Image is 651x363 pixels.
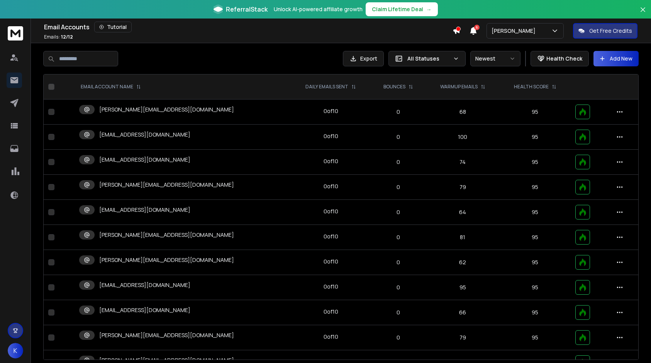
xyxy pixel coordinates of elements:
p: [EMAIL_ADDRESS][DOMAIN_NAME] [99,206,190,214]
p: [EMAIL_ADDRESS][DOMAIN_NAME] [99,281,190,289]
p: [PERSON_NAME] [492,27,539,35]
div: 0 of 10 [324,333,338,341]
td: 79 [426,175,500,200]
p: Emails : [44,34,73,40]
td: 68 [426,100,500,125]
span: → [426,5,432,13]
p: BOUNCES [383,84,405,90]
p: All Statuses [407,55,450,62]
div: 0 of 10 [324,233,338,240]
button: Newest [470,51,520,66]
p: DAILY EMAILS SENT [305,84,348,90]
p: Get Free Credits [589,27,632,35]
p: Unlock AI-powered affiliate growth [274,5,363,13]
td: 95 [500,275,570,300]
div: 0 of 10 [324,258,338,265]
div: EMAIL ACCOUNT NAME [81,84,141,90]
td: 74 [426,150,500,175]
p: 0 [376,233,421,241]
p: Health Check [546,55,582,62]
td: 95 [500,300,570,325]
p: 0 [376,334,421,341]
div: 0 of 10 [324,157,338,165]
p: 0 [376,284,421,291]
p: [PERSON_NAME][EMAIL_ADDRESS][DOMAIN_NAME] [99,256,234,264]
div: Email Accounts [44,22,453,32]
div: 0 of 10 [324,132,338,140]
button: K [8,343,23,358]
span: 6 [474,25,480,30]
td: 66 [426,300,500,325]
span: ReferralStack [226,5,268,14]
td: 95 [500,100,570,125]
p: [PERSON_NAME][EMAIL_ADDRESS][DOMAIN_NAME] [99,231,234,239]
td: 64 [426,200,500,225]
td: 95 [500,150,570,175]
td: 81 [426,225,500,250]
td: 95 [500,225,570,250]
p: 0 [376,133,421,141]
td: 95 [500,325,570,350]
td: 62 [426,250,500,275]
p: [PERSON_NAME][EMAIL_ADDRESS][DOMAIN_NAME] [99,181,234,189]
div: 0 of 10 [324,208,338,215]
p: 0 [376,309,421,316]
p: 0 [376,108,421,116]
td: 95 [426,275,500,300]
button: Get Free Credits [573,23,637,39]
p: [EMAIL_ADDRESS][DOMAIN_NAME] [99,131,190,138]
p: [PERSON_NAME][EMAIL_ADDRESS][DOMAIN_NAME] [99,106,234,113]
p: [EMAIL_ADDRESS][DOMAIN_NAME] [99,306,190,314]
td: 79 [426,325,500,350]
button: Claim Lifetime Deal→ [366,2,438,16]
td: 95 [500,250,570,275]
div: 0 of 10 [324,182,338,190]
button: Health Check [531,51,589,66]
td: 100 [426,125,500,150]
button: Tutorial [94,22,132,32]
button: Close banner [638,5,648,23]
td: 95 [500,200,570,225]
button: Add New [593,51,639,66]
p: [PERSON_NAME][EMAIL_ADDRESS][DOMAIN_NAME] [99,331,234,339]
p: 0 [376,158,421,166]
p: 0 [376,183,421,191]
td: 95 [500,125,570,150]
td: 95 [500,175,570,200]
p: HEALTH SCORE [514,84,549,90]
p: WARMUP EMAILS [440,84,478,90]
p: 0 [376,208,421,216]
span: 12 / 12 [61,34,73,40]
p: [EMAIL_ADDRESS][DOMAIN_NAME] [99,156,190,164]
div: 0 of 10 [324,283,338,290]
p: 0 [376,258,421,266]
button: Export [343,51,384,66]
div: 0 of 10 [324,308,338,316]
div: 0 of 10 [324,107,338,115]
